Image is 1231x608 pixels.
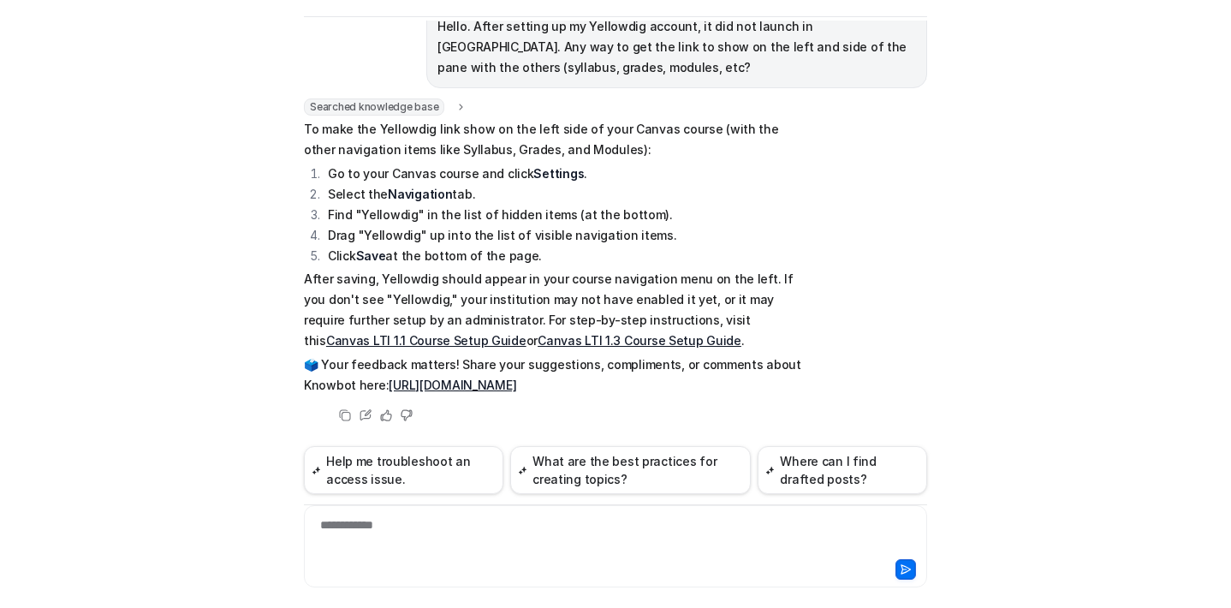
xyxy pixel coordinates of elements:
button: Where can I find drafted posts? [758,446,927,494]
li: Click at the bottom of the page. [323,246,805,266]
a: Canvas LTI 1.3 Course Setup Guide [538,333,741,348]
p: After saving, Yellowdig should appear in your course navigation menu on the left. If you don't se... [304,269,805,351]
a: Canvas LTI 1.1 Course Setup Guide [326,333,526,348]
li: Drag "Yellowdig" up into the list of visible navigation items. [323,225,805,246]
a: [URL][DOMAIN_NAME] [389,378,516,392]
span: Searched knowledge base [304,98,444,116]
button: What are the best practices for creating topics? [510,446,751,494]
li: Select the tab. [323,184,805,205]
strong: Save [356,248,386,263]
p: 🗳️ Your feedback matters! Share your suggestions, compliments, or comments about Knowbot here: [304,355,805,396]
button: Help me troubleshoot an access issue. [304,446,503,494]
p: Hello. After setting up my Yellowdig account, it did not launch in [GEOGRAPHIC_DATA]. Any way to ... [437,16,916,78]
li: Go to your Canvas course and click . [323,164,805,184]
p: To make the Yellowdig link show on the left side of your Canvas course (with the other navigation... [304,119,805,160]
strong: Settings [533,166,584,181]
li: Find "Yellowdig" in the list of hidden items (at the bottom). [323,205,805,225]
strong: Navigation [388,187,452,201]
